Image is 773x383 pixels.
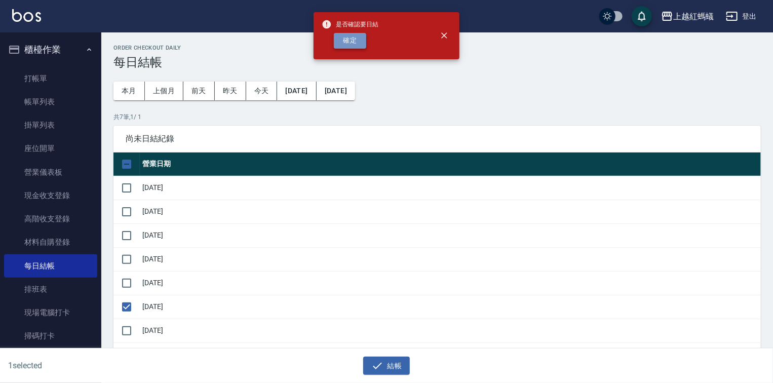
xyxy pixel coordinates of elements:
span: 尚未日結紀錄 [126,134,749,144]
span: 是否確認要日結 [322,19,378,29]
td: [DATE] [140,295,761,319]
td: [DATE] [140,200,761,223]
a: 掛單列表 [4,113,97,137]
div: 上越紅螞蟻 [673,10,714,23]
th: 營業日期 [140,152,761,176]
button: [DATE] [277,82,316,100]
a: 材料自購登錄 [4,231,97,254]
a: 現場電腦打卡 [4,301,97,324]
button: 確定 [334,33,366,49]
button: close [433,24,455,47]
a: 排班表 [4,278,97,301]
button: save [632,6,652,26]
img: Logo [12,9,41,22]
button: 今天 [246,82,278,100]
button: 昨天 [215,82,246,100]
p: 共 7 筆, 1 / 1 [113,112,761,122]
button: 登出 [722,7,761,26]
a: 高階收支登錄 [4,207,97,231]
button: 上個月 [145,82,183,100]
td: [DATE] [140,176,761,200]
h6: 1 selected [8,359,191,372]
td: [DATE] [140,247,761,271]
button: 結帳 [363,357,410,375]
td: [DATE] [140,271,761,295]
button: [DATE] [317,82,355,100]
a: 座位開單 [4,137,97,160]
td: [DATE] [140,223,761,247]
h3: 每日結帳 [113,55,761,69]
a: 營業儀表板 [4,161,97,184]
td: [DATE] [140,319,761,342]
a: 打帳單 [4,67,97,90]
a: 帳單列表 [4,90,97,113]
button: 前天 [183,82,215,100]
a: 現金收支登錄 [4,184,97,207]
h2: Order checkout daily [113,45,761,51]
button: 櫃檯作業 [4,36,97,63]
button: 本月 [113,82,145,100]
a: 每日結帳 [4,254,97,278]
a: 掃碼打卡 [4,324,97,348]
div: 50 [607,343,632,370]
button: 上越紅螞蟻 [657,6,718,27]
